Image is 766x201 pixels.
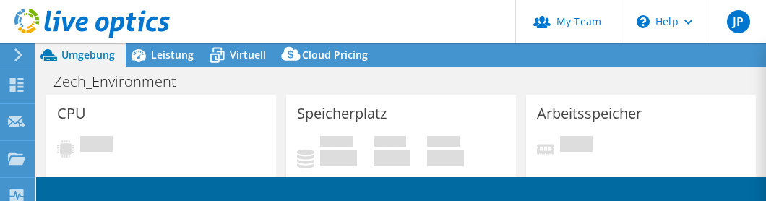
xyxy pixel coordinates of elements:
h3: Arbeitsspeicher [537,106,642,121]
span: Insgesamt [427,136,460,150]
h3: Speicherplatz [297,106,387,121]
span: Leistung [151,48,194,61]
h4: 0 GiB [320,150,357,166]
svg: \n [637,15,650,28]
span: Verfügbar [374,136,406,150]
span: Belegt [320,136,353,150]
span: Cloud Pricing [302,48,368,61]
h4: 0 GiB [427,150,464,166]
h4: 0 GiB [374,150,410,166]
span: Ausstehend [560,136,593,155]
h3: CPU [57,106,86,121]
h1: Zech_Environment [47,74,199,90]
span: Virtuell [230,48,266,61]
span: Ausstehend [80,136,113,155]
span: Umgebung [61,48,115,61]
span: JP [727,10,750,33]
